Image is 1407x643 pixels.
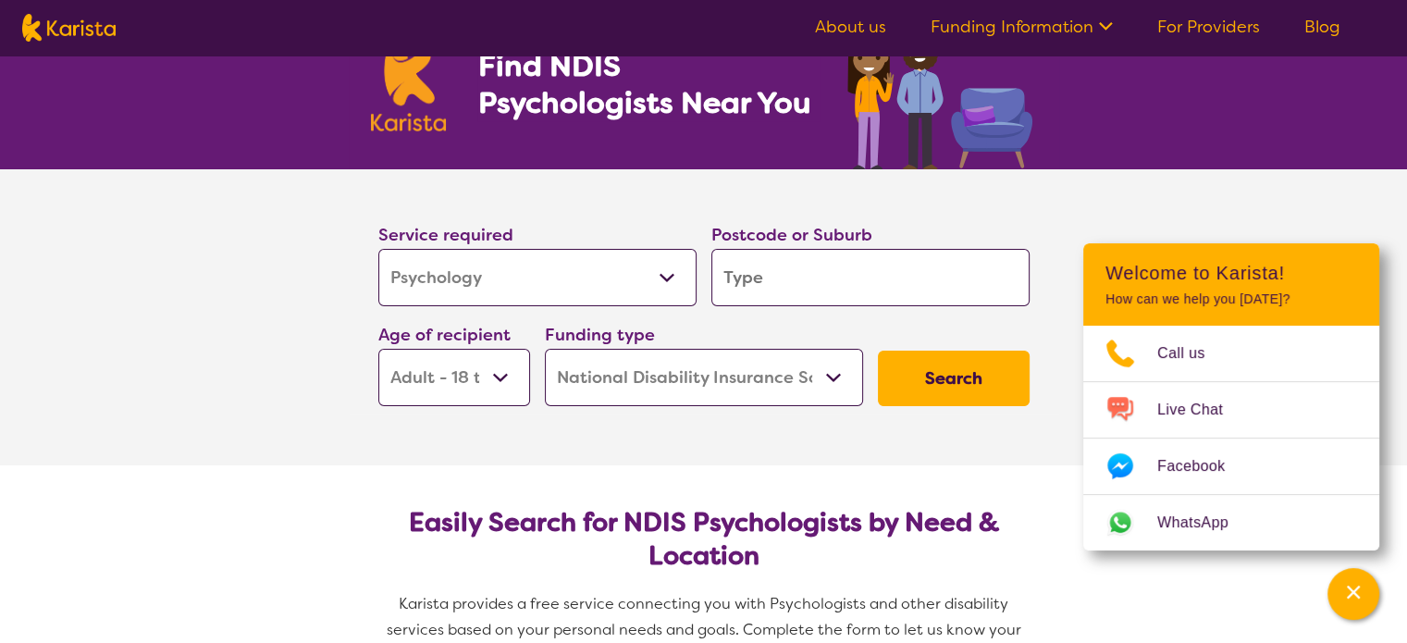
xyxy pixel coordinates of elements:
a: Web link opens in a new tab. [1083,495,1379,550]
h1: Find NDIS Psychologists Near You [477,47,820,121]
span: Facebook [1157,452,1247,480]
a: Blog [1304,16,1340,38]
a: About us [815,16,886,38]
label: Age of recipient [378,324,511,346]
ul: Choose channel [1083,326,1379,550]
span: Call us [1157,340,1228,367]
a: For Providers [1157,16,1260,38]
img: psychology [841,7,1037,169]
h2: Welcome to Karista! [1105,262,1357,284]
label: Service required [378,224,513,246]
h2: Easily Search for NDIS Psychologists by Need & Location [393,506,1015,573]
span: Live Chat [1157,396,1245,424]
div: Channel Menu [1083,243,1379,550]
input: Type [711,249,1030,306]
button: Channel Menu [1327,568,1379,620]
p: How can we help you [DATE]? [1105,291,1357,307]
label: Funding type [545,324,655,346]
img: Karista logo [371,31,447,131]
label: Postcode or Suburb [711,224,872,246]
a: Funding Information [931,16,1113,38]
span: WhatsApp [1157,509,1251,537]
button: Search [878,351,1030,406]
img: Karista logo [22,14,116,42]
